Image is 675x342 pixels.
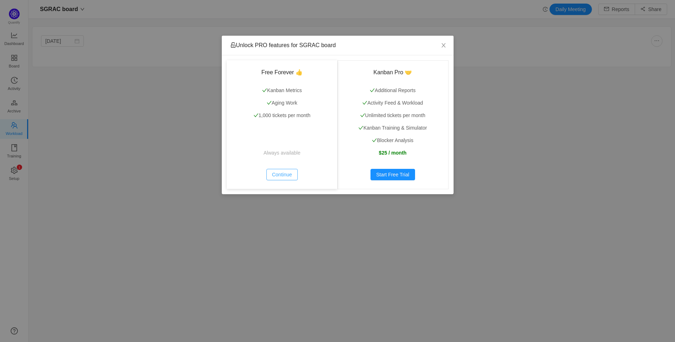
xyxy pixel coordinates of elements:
[441,42,446,48] i: icon: close
[434,36,454,56] button: Close
[262,88,267,93] i: icon: check
[230,42,236,48] i: icon: unlock
[235,87,329,94] p: Kanban Metrics
[254,112,311,118] span: 1,000 tickets per month
[346,87,440,94] p: Additional Reports
[254,113,259,118] i: icon: check
[346,69,440,76] h3: Kanban Pro 🤝
[235,99,329,107] p: Aging Work
[358,125,363,130] i: icon: check
[346,112,440,119] p: Unlimited tickets per month
[267,100,272,105] i: icon: check
[346,137,440,144] p: Blocker Analysis
[370,169,415,180] button: Start Free Trial
[379,150,406,156] strong: $25 / month
[372,138,377,143] i: icon: check
[230,42,336,48] span: Unlock PRO features for SGRAC board
[235,69,329,76] h3: Free Forever 👍
[346,124,440,132] p: Kanban Training & Simulator
[360,113,365,118] i: icon: check
[362,100,367,105] i: icon: check
[235,149,329,157] p: Always available
[370,88,375,93] i: icon: check
[346,99,440,107] p: Activity Feed & Workload
[266,169,298,180] button: Continue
